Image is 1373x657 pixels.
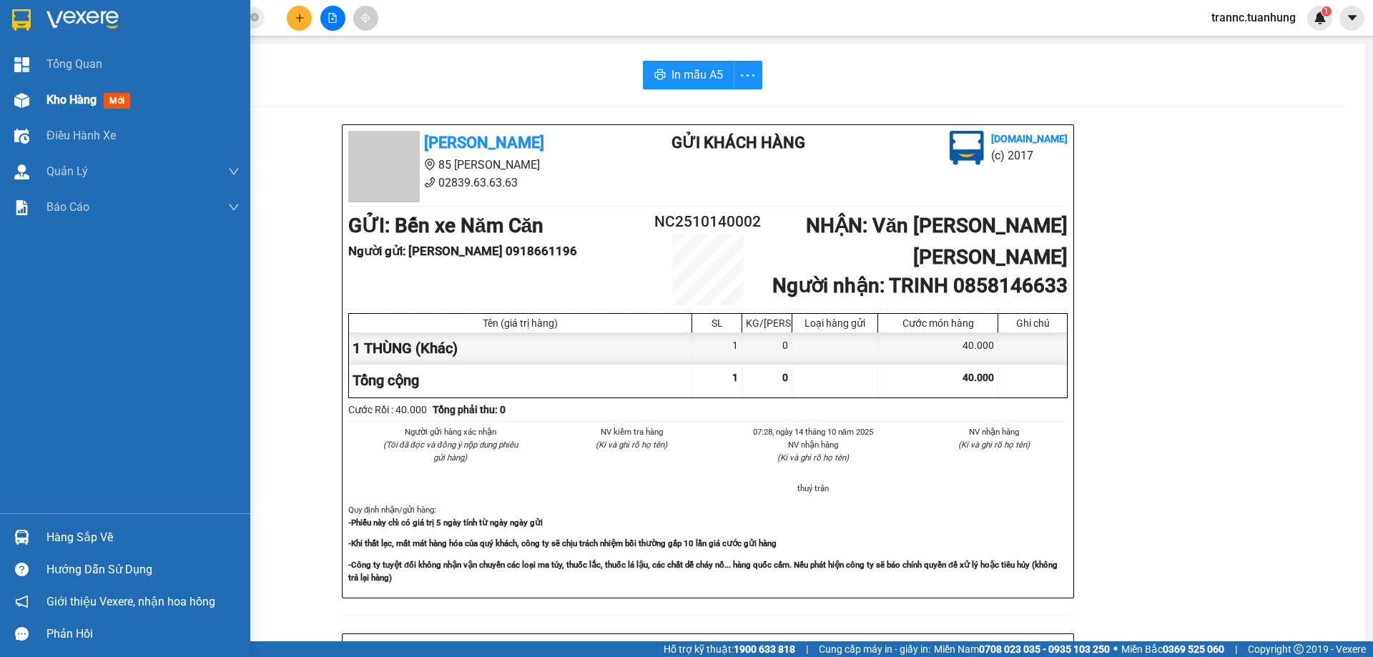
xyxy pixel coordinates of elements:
span: mới [104,93,130,109]
b: GỬI : Bến xe Năm Căn [348,214,543,237]
button: caret-down [1339,6,1364,31]
h2: NC2510140002 [648,210,768,234]
span: | [806,641,808,657]
img: icon-new-feature [1314,11,1327,24]
span: file-add [328,13,338,23]
div: Hàng sắp về [46,527,240,548]
b: [DOMAIN_NAME] [991,133,1068,144]
span: message [15,627,29,641]
div: Loại hàng gửi [796,317,874,329]
img: logo-vxr [12,9,31,31]
span: 40.000 [963,372,994,383]
span: 1 [732,372,738,383]
button: more [734,61,762,89]
span: trannc.tuanhung [1200,9,1307,26]
b: [PERSON_NAME] [424,134,544,152]
span: Báo cáo [46,198,89,216]
img: warehouse-icon [14,164,29,179]
span: 1 [1324,6,1329,16]
div: 1 THÙNG (Khác) [349,332,692,365]
li: 85 [PERSON_NAME] [348,156,614,174]
div: 1 [692,332,742,365]
strong: 0369 525 060 [1163,643,1224,655]
li: thuý trân [739,482,887,495]
div: KG/[PERSON_NAME] [746,317,788,329]
button: file-add [320,6,345,31]
b: Gửi khách hàng [671,134,805,152]
span: phone [424,177,435,188]
li: Người gửi hàng xác nhận [377,425,524,438]
i: (Tôi đã đọc và đồng ý nộp dung phiếu gửi hàng) [383,440,518,463]
img: warehouse-icon [14,93,29,108]
b: NHẬN : Văn [PERSON_NAME] [PERSON_NAME] [806,214,1068,269]
span: Miền Nam [934,641,1110,657]
i: (Kí và ghi rõ họ tên) [596,440,667,450]
img: warehouse-icon [14,530,29,545]
span: ⚪️ [1113,646,1118,652]
div: Quy định nhận/gửi hàng : [348,503,1068,584]
strong: -Công ty tuyệt đối không nhận vận chuyển các loại ma túy, thuốc lắc, thuốc lá lậu, các chất dễ ch... [348,560,1058,583]
span: question-circle [15,563,29,576]
div: Cước món hàng [882,317,994,329]
span: Tổng Quan [46,55,102,73]
img: dashboard-icon [14,57,29,72]
span: phone [82,52,94,64]
li: 07:28, ngày 14 tháng 10 năm 2025 [739,425,887,438]
span: environment [82,34,94,46]
sup: 1 [1322,6,1332,16]
div: Ghi chú [1002,317,1063,329]
div: SL [696,317,738,329]
span: plus [295,13,305,23]
li: 02839.63.63.63 [348,174,614,192]
b: Tổng phải thu: 0 [433,404,506,415]
i: (Kí và ghi rõ họ tên) [777,453,849,463]
strong: -Khi thất lạc, mất mát hàng hóa của quý khách, công ty sẽ chịu trách nhiệm bồi thường gấp 10 lần ... [348,538,777,548]
i: (Kí và ghi rõ họ tên) [958,440,1030,450]
span: In mẫu A5 [671,66,723,84]
li: NV kiểm tra hàng [558,425,706,438]
span: close-circle [250,11,259,25]
b: GỬI : Bến xe Năm Căn [6,89,202,113]
img: solution-icon [14,200,29,215]
span: close-circle [250,13,259,21]
span: aim [360,13,370,23]
b: [PERSON_NAME] [82,9,202,27]
span: printer [654,69,666,82]
li: 85 [PERSON_NAME] [6,31,272,49]
img: logo.jpg [950,131,984,165]
span: Giới thiệu Vexere, nhận hoa hồng [46,593,215,611]
span: caret-down [1346,11,1359,24]
strong: 1900 633 818 [734,643,795,655]
div: Hướng dẫn sử dụng [46,559,240,581]
span: Hỗ trợ kỹ thuật: [664,641,795,657]
span: more [734,66,762,84]
b: Người nhận : TRINH 0858146633 [772,274,1068,297]
img: warehouse-icon [14,129,29,144]
div: 40.000 [878,332,998,365]
span: | [1235,641,1237,657]
div: Tên (giá trị hàng) [353,317,688,329]
div: Phản hồi [46,623,240,645]
span: copyright [1294,644,1304,654]
li: (c) 2017 [991,147,1068,164]
span: Kho hàng [46,93,97,107]
button: aim [353,6,378,31]
span: Quản Lý [46,162,88,180]
button: printerIn mẫu A5 [643,61,734,89]
strong: 0708 023 035 - 0935 103 250 [979,643,1110,655]
li: NV nhận hàng [921,425,1068,438]
li: 02839.63.63.63 [6,49,272,67]
span: Điều hành xe [46,127,116,144]
span: notification [15,595,29,608]
div: 0 [742,332,792,365]
b: Người gửi : [PERSON_NAME] 0918661196 [348,244,577,258]
span: 0 [782,372,788,383]
strong: -Phiếu này chỉ có giá trị 5 ngày tính từ ngày ngày gửi [348,518,543,528]
span: Cung cấp máy in - giấy in: [819,641,930,657]
span: down [228,166,240,177]
span: Miền Bắc [1121,641,1224,657]
li: NV nhận hàng [739,438,887,451]
div: Cước Rồi : 40.000 [348,402,427,418]
button: plus [287,6,312,31]
span: down [228,202,240,213]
